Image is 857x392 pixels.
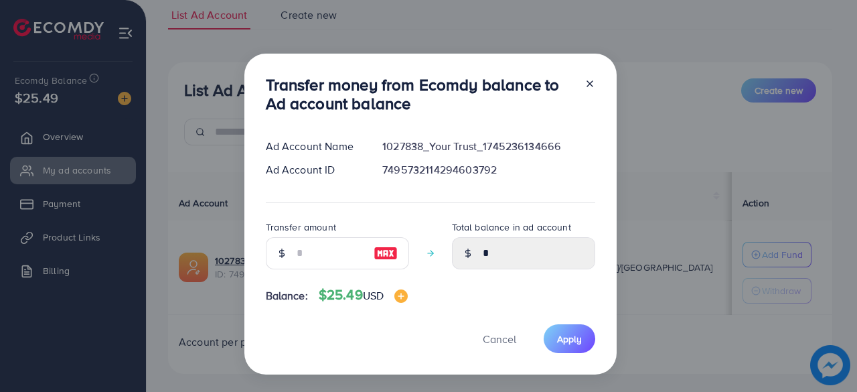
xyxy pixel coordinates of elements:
[374,245,398,261] img: image
[452,220,571,234] label: Total balance in ad account
[319,287,408,304] h4: $25.49
[266,220,336,234] label: Transfer amount
[483,332,516,346] span: Cancel
[255,162,372,178] div: Ad Account ID
[557,332,582,346] span: Apply
[372,139,605,154] div: 1027838_Your Trust_1745236134666
[394,289,408,303] img: image
[466,324,533,353] button: Cancel
[266,288,308,304] span: Balance:
[266,75,574,114] h3: Transfer money from Ecomdy balance to Ad account balance
[372,162,605,178] div: 7495732114294603792
[544,324,595,353] button: Apply
[363,288,384,303] span: USD
[255,139,372,154] div: Ad Account Name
